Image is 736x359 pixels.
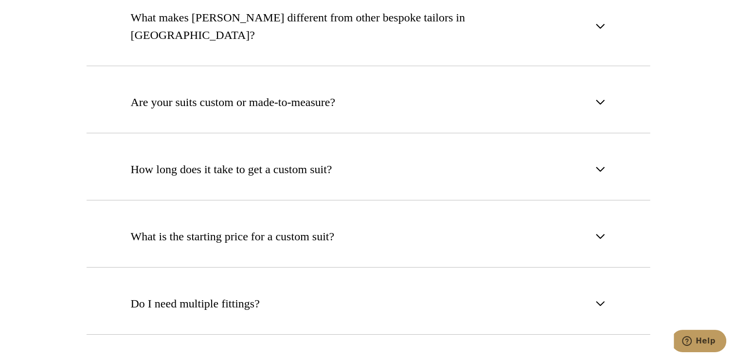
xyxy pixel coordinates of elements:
span: Do I need multiple fittings? [131,295,260,312]
button: Do I need multiple fittings? [86,272,650,335]
button: How long does it take to get a custom suit? [86,138,650,200]
iframe: Opens a widget where you can chat to one of our agents [674,330,726,354]
span: How long does it take to get a custom suit? [131,161,332,178]
button: Are your suits custom or made-to-measure? [86,71,650,133]
span: Are your suits custom or made-to-measure? [131,93,336,111]
button: What is the starting price for a custom suit? [86,205,650,268]
span: What makes [PERSON_NAME] different from other bespoke tailors in [GEOGRAPHIC_DATA]? [131,9,590,44]
span: What is the starting price for a custom suit? [131,228,335,245]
